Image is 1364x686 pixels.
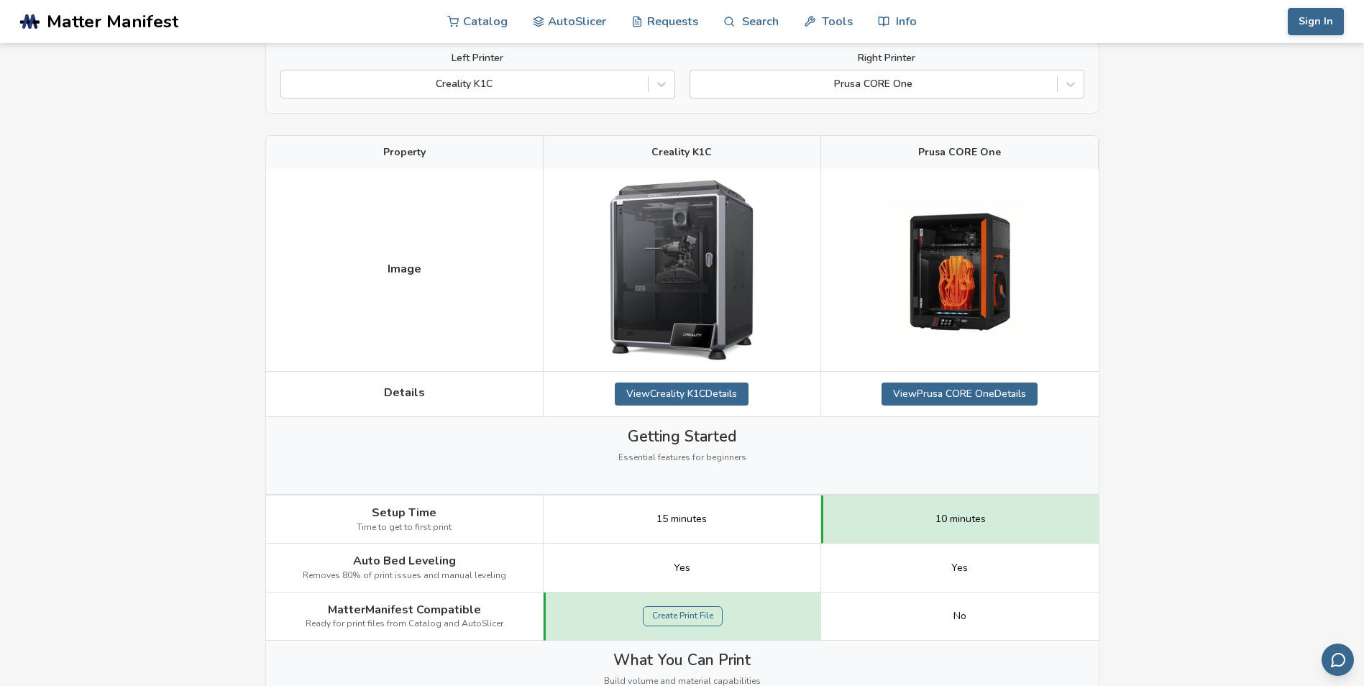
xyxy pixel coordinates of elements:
[951,562,968,574] span: Yes
[357,523,452,533] span: Time to get to first print
[697,78,700,90] input: Prusa CORE One
[280,52,675,64] label: Left Printer
[935,513,986,525] span: 10 minutes
[613,651,751,669] span: What You Can Print
[918,147,1001,158] span: Prusa CORE One
[615,383,749,406] a: ViewCreality K1CDetails
[628,428,736,445] span: Getting Started
[656,513,707,525] span: 15 minutes
[383,147,426,158] span: Property
[651,147,712,158] span: Creality K1C
[953,610,966,622] span: No
[328,603,481,616] span: MatterManifest Compatible
[47,12,178,32] span: Matter Manifest
[384,386,425,399] span: Details
[610,180,754,360] img: Creality K1C
[888,198,1032,342] img: Prusa CORE One
[618,453,746,463] span: Essential features for beginners
[674,562,690,574] span: Yes
[1288,8,1344,35] button: Sign In
[690,52,1084,64] label: Right Printer
[288,78,291,90] input: Creality K1C
[303,571,506,581] span: Removes 80% of print issues and manual leveling
[1322,644,1354,676] button: Send feedback via email
[388,262,421,275] span: Image
[353,554,456,567] span: Auto Bed Leveling
[643,606,723,626] a: Create Print File
[372,506,436,519] span: Setup Time
[306,619,503,629] span: Ready for print files from Catalog and AutoSlicer
[882,383,1038,406] a: ViewPrusa CORE OneDetails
